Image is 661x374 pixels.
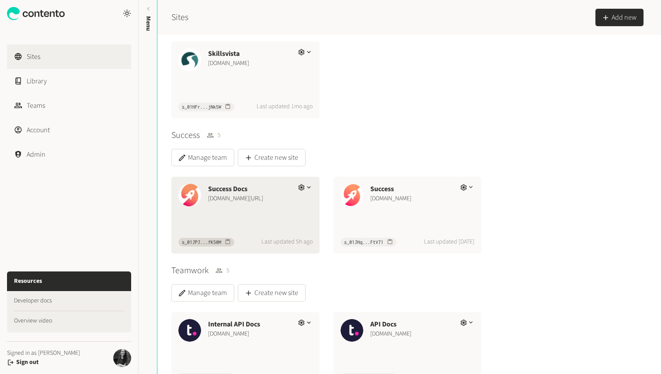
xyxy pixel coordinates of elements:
button: SuccessSuccess[DOMAIN_NAME]s_01JHq...FtV71Last updated [DATE] [334,177,482,254]
a: Teams [7,93,131,118]
span: Last updated 1mo ago [257,102,313,111]
a: Account [7,118,131,142]
span: Menu [144,16,153,31]
span: 5 [216,264,230,277]
button: SkillsvistaSkillsvista[DOMAIN_NAME]s_01HFr...jNk5WLast updated 1mo ago [171,41,320,118]
a: Sites [7,45,131,69]
div: Internal API Docs [208,319,291,329]
span: Last updated [DATE] [424,237,474,247]
div: [DOMAIN_NAME][URL] [208,194,291,203]
button: Sign out [16,358,38,367]
a: Overview video [14,311,124,331]
img: Hollie Duncan [113,349,131,367]
button: s_01HFr...jNk5W [178,103,234,111]
button: Create new site [238,284,306,302]
div: Success Docs [208,184,291,194]
div: Skillsvista [208,48,291,59]
a: Admin [7,142,131,167]
button: Manage team [171,149,234,166]
h3: Teamwork [171,264,209,277]
div: [DOMAIN_NAME] [208,329,291,339]
button: Manage team [171,284,234,302]
img: API Docs [341,319,363,342]
span: Last updated 5h ago [261,237,313,247]
span: s_01JPJ...fK50M [182,238,221,246]
div: API Docs [370,319,453,329]
span: s_01JHq...FtV71 [344,238,383,246]
button: s_01JHq...FtV71 [341,238,397,247]
button: Add new [595,9,644,26]
h3: Resources [7,271,131,291]
div: Success [370,184,453,194]
button: Create new site [238,149,306,166]
div: [DOMAIN_NAME] [370,329,453,339]
span: Signed in as [PERSON_NAME] [7,349,80,358]
img: Success Docs [178,184,201,206]
img: Internal API Docs [178,319,201,342]
button: Success DocsSuccess Docs[DOMAIN_NAME][URL]s_01JPJ...fK50MLast updated 5h ago [171,177,320,254]
div: [DOMAIN_NAME] [208,59,291,68]
a: Library [7,69,131,93]
button: s_01JPJ...fK50M [178,238,234,247]
h3: Success [171,129,200,142]
img: Success [341,184,363,206]
span: 5 [207,129,221,142]
span: s_01HFr...jNk5W [182,103,221,111]
img: Skillsvista [178,48,201,71]
a: Developer docs [14,291,124,311]
div: [DOMAIN_NAME] [370,194,453,203]
h2: Sites [171,11,188,24]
